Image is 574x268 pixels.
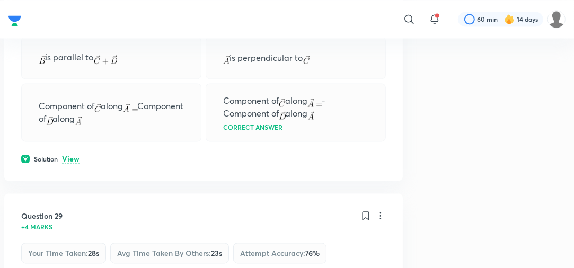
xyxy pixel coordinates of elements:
p: is perpendicular to [223,51,310,64]
p: +4 marks [21,224,52,230]
div: Avg time taken by others : [110,243,229,263]
p: is parallel to [39,51,117,64]
span: 76 % [305,248,320,258]
span: 28s [88,248,99,258]
img: solution.svg [21,154,30,163]
img: \vec{B} [39,56,46,64]
img: \vec{C} [303,56,310,64]
img: \vec{D} [46,117,53,125]
img: \vec{A} [223,56,230,64]
img: \vec{C} [279,99,285,107]
img: \vec{A}= [123,104,138,112]
img: \vec{A} [75,117,82,125]
img: \vec{D} [279,111,286,120]
h5: Question 29 [21,210,63,221]
img: \vec{A}= [307,99,322,107]
img: \vec{A} [308,111,315,120]
p: Component of along - Component of along [223,94,368,120]
img: \vec{C}+\vec{D} [94,55,117,64]
div: Your time taken : [21,243,106,263]
div: Attempt accuracy : [233,243,326,263]
img: streak [504,14,515,24]
img: Nishi raghuwanshi [547,10,566,28]
span: 23s [211,248,222,258]
p: Component of along Component of along [39,100,184,125]
a: Company Logo [8,13,21,25]
h6: Solution [34,154,58,164]
p: Correct answer [223,124,282,130]
img: \vec{C} [94,104,101,112]
img: Company Logo [8,13,21,29]
p: View [62,155,80,163]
